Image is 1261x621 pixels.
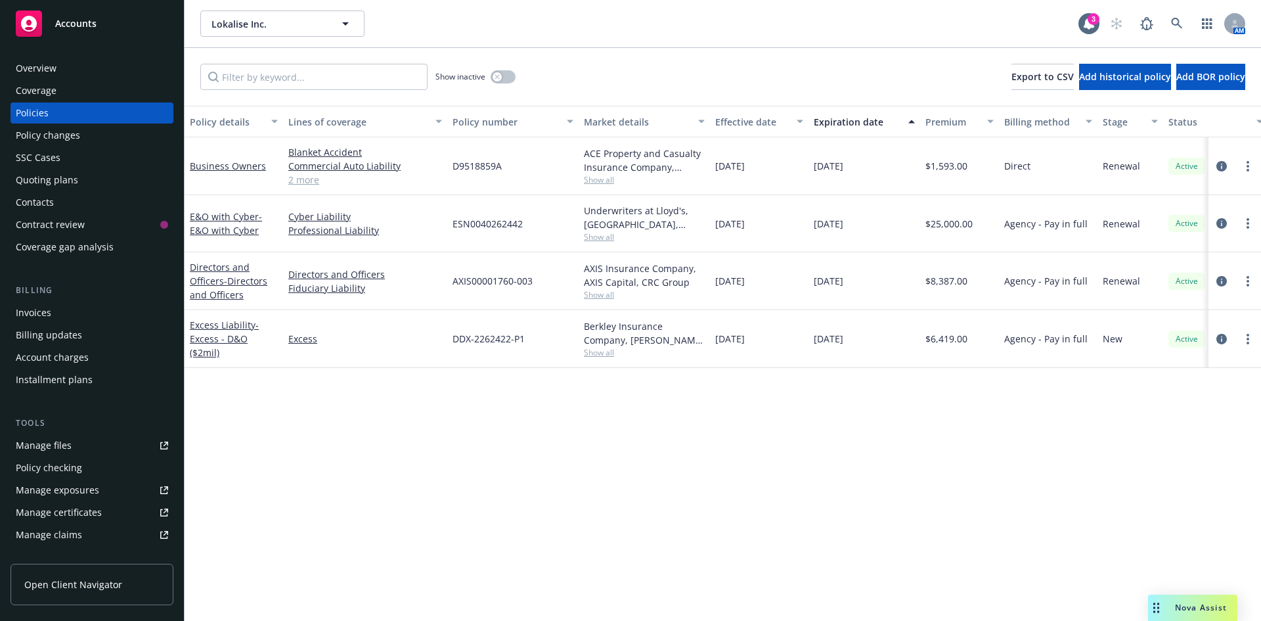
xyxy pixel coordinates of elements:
div: Manage exposures [16,480,99,501]
span: Lokalise Inc. [211,17,325,31]
a: Billing updates [11,325,173,346]
a: Invoices [11,302,173,323]
a: Start snowing [1103,11,1130,37]
a: 2 more [288,173,442,187]
div: Tools [11,417,173,430]
span: Agency - Pay in full [1004,332,1088,346]
a: Account charges [11,347,173,368]
div: Lines of coverage [288,115,428,129]
a: Policies [11,103,173,124]
a: Directors and Officers [190,261,267,301]
a: more [1240,273,1256,289]
button: Export to CSV [1011,64,1074,90]
div: Overview [16,58,56,79]
a: Commercial Auto Liability [288,159,442,173]
div: Coverage gap analysis [16,237,114,258]
div: Stage [1103,115,1143,129]
button: Policy details [185,106,283,137]
div: AXIS Insurance Company, AXIS Capital, CRC Group [584,262,705,289]
span: Add historical policy [1079,70,1171,83]
span: D9518859A [453,159,502,173]
span: [DATE] [814,159,843,173]
span: Open Client Navigator [24,578,122,591]
div: Manage certificates [16,502,102,523]
a: Installment plans [11,369,173,390]
span: Active [1174,275,1200,287]
a: circleInformation [1214,158,1229,174]
div: Quoting plans [16,170,78,191]
div: Expiration date [814,115,900,129]
span: Export to CSV [1011,70,1074,83]
span: Add BOR policy [1176,70,1245,83]
div: Installment plans [16,369,93,390]
div: Policy details [190,115,263,129]
a: Search [1164,11,1190,37]
span: $1,593.00 [925,159,967,173]
span: Active [1174,333,1200,345]
input: Filter by keyword... [200,64,428,90]
span: Active [1174,218,1200,229]
span: Show inactive [435,71,485,82]
div: Status [1168,115,1249,129]
span: Show all [584,174,705,185]
div: Policy number [453,115,559,129]
a: circleInformation [1214,216,1229,231]
span: Accounts [55,18,97,29]
div: Contacts [16,192,54,213]
span: Renewal [1103,159,1140,173]
div: Manage BORs [16,547,77,568]
a: Fiduciary Liability [288,281,442,295]
span: [DATE] [814,332,843,346]
span: Agency - Pay in full [1004,274,1088,288]
div: Premium [925,115,979,129]
div: Underwriters at Lloyd's, [GEOGRAPHIC_DATA], [PERSON_NAME] of London, CRC Group [584,204,705,231]
span: [DATE] [814,217,843,231]
div: Billing [11,284,173,297]
div: Billing method [1004,115,1078,129]
button: Billing method [999,106,1097,137]
a: Excess Liability [190,319,259,359]
a: E&O with Cyber [190,210,262,237]
span: - Directors and Officers [190,275,267,301]
button: Nova Assist [1148,595,1237,621]
span: $25,000.00 [925,217,973,231]
div: Invoices [16,302,51,323]
span: Renewal [1103,274,1140,288]
a: Manage BORs [11,547,173,568]
a: Contract review [11,214,173,235]
a: Coverage gap analysis [11,237,173,258]
button: Stage [1097,106,1163,137]
a: Overview [11,58,173,79]
a: more [1240,216,1256,231]
button: Market details [579,106,710,137]
a: more [1240,331,1256,347]
span: Active [1174,160,1200,172]
div: Account charges [16,347,89,368]
a: Cyber Liability [288,210,442,223]
a: Manage certificates [11,502,173,523]
button: Expiration date [808,106,920,137]
a: Manage exposures [11,480,173,501]
div: Effective date [715,115,789,129]
a: Policy checking [11,457,173,478]
a: Professional Liability [288,223,442,237]
button: Effective date [710,106,808,137]
span: [DATE] [715,217,745,231]
a: Contacts [11,192,173,213]
span: [DATE] [715,332,745,346]
span: $8,387.00 [925,274,967,288]
a: Manage claims [11,524,173,545]
button: Premium [920,106,999,137]
span: [DATE] [715,274,745,288]
div: Berkley Insurance Company, [PERSON_NAME] Corporation, CRC Group [584,319,705,347]
a: more [1240,158,1256,174]
span: [DATE] [715,159,745,173]
span: Show all [584,231,705,242]
a: circleInformation [1214,331,1229,347]
a: Directors and Officers [288,267,442,281]
div: ACE Property and Casualty Insurance Company, Chubb Group [584,147,705,174]
a: Business Owners [190,160,266,172]
a: Excess [288,332,442,346]
span: Agency - Pay in full [1004,217,1088,231]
